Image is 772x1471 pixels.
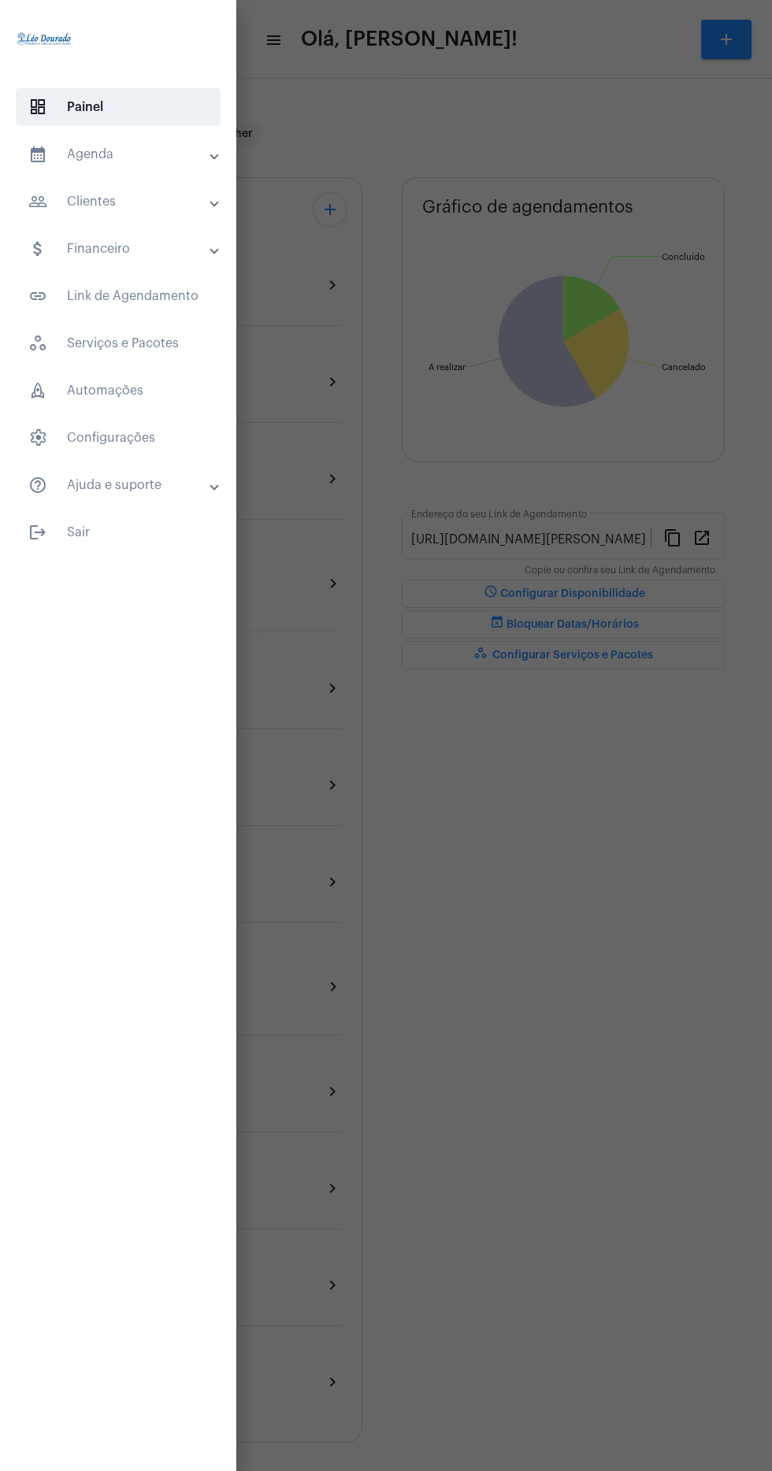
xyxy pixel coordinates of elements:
span: sidenav icon [28,98,47,117]
span: sidenav icon [28,381,47,400]
span: sidenav icon [28,428,47,447]
span: sidenav icon [28,334,47,353]
mat-panel-title: Clientes [28,192,211,211]
mat-icon: sidenav icon [28,145,47,164]
mat-icon: sidenav icon [28,287,47,306]
mat-expansion-panel-header: sidenav iconFinanceiro [9,230,236,268]
mat-panel-title: Agenda [28,145,211,164]
mat-panel-title: Ajuda e suporte [28,476,211,495]
span: Sair [16,513,221,551]
img: 4c910ca3-f26c-c648-53c7-1a2041c6e520.jpg [13,8,76,71]
mat-panel-title: Financeiro [28,239,211,258]
mat-icon: sidenav icon [28,523,47,542]
span: Configurações [16,419,221,457]
span: Link de Agendamento [16,277,221,315]
mat-expansion-panel-header: sidenav iconAjuda e suporte [9,466,236,504]
mat-icon: sidenav icon [28,476,47,495]
span: Painel [16,88,221,126]
mat-icon: sidenav icon [28,239,47,258]
mat-expansion-panel-header: sidenav iconAgenda [9,135,236,173]
mat-expansion-panel-header: sidenav iconClientes [9,183,236,220]
mat-icon: sidenav icon [28,192,47,211]
span: Serviços e Pacotes [16,324,221,362]
span: Automações [16,372,221,409]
